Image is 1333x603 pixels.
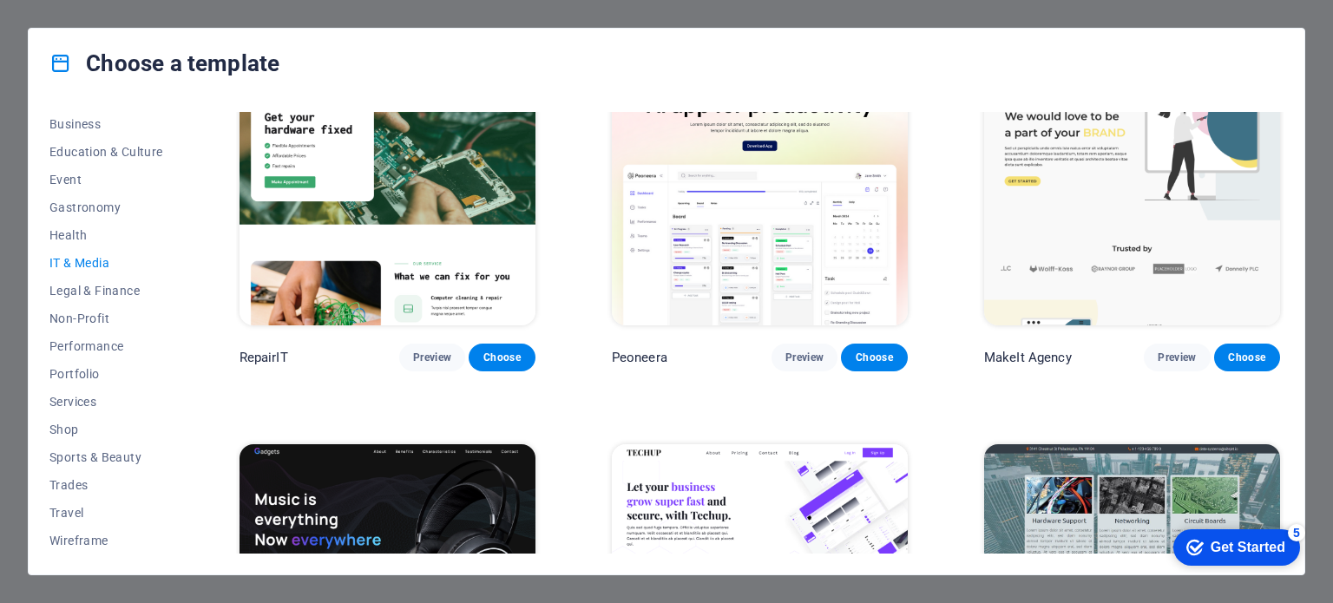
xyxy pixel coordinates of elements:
[49,138,163,166] button: Education & Culture
[49,117,163,131] span: Business
[49,534,163,547] span: Wireframe
[49,527,163,554] button: Wireframe
[49,311,163,325] span: Non-Profit
[49,166,163,193] button: Event
[49,305,163,332] button: Non-Profit
[49,228,163,242] span: Health
[49,221,163,249] button: Health
[612,349,667,366] p: Peoneera
[240,53,535,325] img: RepairIT
[399,344,465,371] button: Preview
[413,351,451,364] span: Preview
[49,416,163,443] button: Shop
[483,351,521,364] span: Choose
[49,471,163,499] button: Trades
[772,344,837,371] button: Preview
[14,9,141,45] div: Get Started 5 items remaining, 0% complete
[1214,344,1280,371] button: Choose
[1158,351,1196,364] span: Preview
[49,173,163,187] span: Event
[49,277,163,305] button: Legal & Finance
[49,388,163,416] button: Services
[49,110,163,138] button: Business
[785,351,824,364] span: Preview
[49,443,163,471] button: Sports & Beauty
[49,249,163,277] button: IT & Media
[612,53,908,325] img: Peoneera
[49,332,163,360] button: Performance
[984,349,1072,366] p: MakeIt Agency
[49,200,163,214] span: Gastronomy
[49,499,163,527] button: Travel
[49,256,163,270] span: IT & Media
[1144,344,1210,371] button: Preview
[51,19,126,35] div: Get Started
[49,506,163,520] span: Travel
[49,49,279,77] h4: Choose a template
[49,450,163,464] span: Sports & Beauty
[49,423,163,436] span: Shop
[49,284,163,298] span: Legal & Finance
[1228,351,1266,364] span: Choose
[49,339,163,353] span: Performance
[49,145,163,159] span: Education & Culture
[469,344,535,371] button: Choose
[49,395,163,409] span: Services
[49,367,163,381] span: Portfolio
[49,360,163,388] button: Portfolio
[984,53,1280,325] img: MakeIt Agency
[49,478,163,492] span: Trades
[855,351,893,364] span: Choose
[49,193,163,221] button: Gastronomy
[240,349,288,366] p: RepairIT
[128,3,146,21] div: 5
[841,344,907,371] button: Choose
